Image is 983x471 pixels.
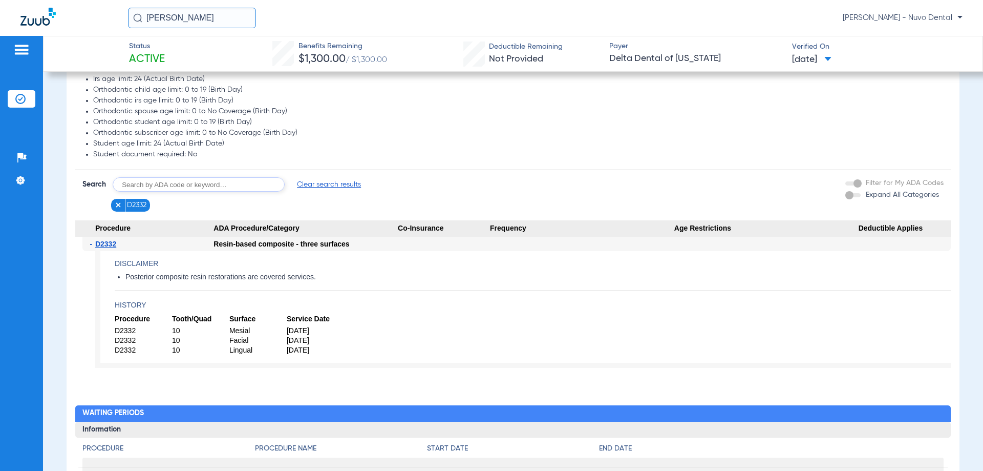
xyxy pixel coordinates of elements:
[93,129,943,138] li: Orthodontic subscriber age limit: 0 to No Coverage (Birth Day)
[93,96,943,106] li: Orthodontic irs age limit: 0 to 19 (Birth Day)
[599,443,943,454] h4: End Date
[792,53,831,66] span: [DATE]
[172,326,229,336] span: 10
[95,240,116,248] span: D2332
[93,107,943,116] li: Orthodontic spouse age limit: 0 to No Coverage (Birth Day)
[229,336,287,345] span: Facial
[489,42,563,52] span: Deductible Remaining
[599,443,943,458] app-breakdown-title: End Date
[287,345,344,355] span: [DATE]
[213,237,398,251] div: Resin-based composite - three surfaces
[127,200,146,210] span: D2332
[172,345,229,355] span: 10
[609,41,783,52] span: Payer
[398,220,490,237] span: Co-Insurance
[792,42,966,52] span: Verified On
[490,220,674,237] span: Frequency
[13,44,30,56] img: hamburger-icon
[843,13,963,23] span: [PERSON_NAME] - Nuvo Dental
[297,179,361,190] span: Clear search results
[866,191,939,198] span: Expand All Categories
[113,177,285,192] input: Search by ADA code or keyword…
[82,443,254,458] app-breakdown-title: Procedure
[75,422,950,438] h3: Information
[128,8,256,28] input: Search for patients
[346,56,387,64] span: / $1,300.00
[255,443,427,458] app-breakdown-title: Procedure Name
[287,336,344,345] span: [DATE]
[115,326,172,336] span: D2332
[93,86,943,95] li: Orthodontic child age limit: 0 to 19 (Birth Day)
[115,258,951,269] h4: Disclaimer
[287,314,344,324] span: Service Date
[229,326,287,336] span: Mesial
[129,52,165,67] span: Active
[674,220,859,237] span: Age Restrictions
[82,443,254,454] h4: Procedure
[75,405,950,422] h2: Waiting Periods
[172,336,229,345] span: 10
[115,336,172,345] span: D2332
[93,118,943,127] li: Orthodontic student age limit: 0 to 19 (Birth Day)
[75,220,213,237] span: Procedure
[115,201,122,209] img: x.svg
[932,422,983,471] iframe: Chat Widget
[20,8,56,26] img: Zuub Logo
[93,75,943,84] li: Irs age limit: 24 (Actual Birth Date)
[298,41,387,52] span: Benefits Remaining
[115,345,172,355] span: D2332
[133,13,142,23] img: Search Icon
[90,237,95,251] span: -
[229,314,287,324] span: Surface
[609,52,783,65] span: Delta Dental of [US_STATE]
[427,443,599,454] h4: Start Date
[82,179,106,190] span: Search
[864,178,944,189] label: Filter for My ADA Codes
[298,54,346,65] span: $1,300.00
[115,300,951,311] h4: History
[93,150,943,159] li: Student document required: No
[125,273,951,282] li: Posterior composite resin restorations are covered services.
[172,314,229,324] span: Tooth/Quad
[489,54,543,64] span: Not Provided
[427,443,599,458] app-breakdown-title: Start Date
[229,345,287,355] span: Lingual
[213,220,398,237] span: ADA Procedure/Category
[115,314,172,324] span: Procedure
[859,220,951,237] span: Deductible Applies
[93,139,943,149] li: Student age limit: 24 (Actual Birth Date)
[129,41,165,52] span: Status
[287,326,344,336] span: [DATE]
[255,443,427,454] h4: Procedure Name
